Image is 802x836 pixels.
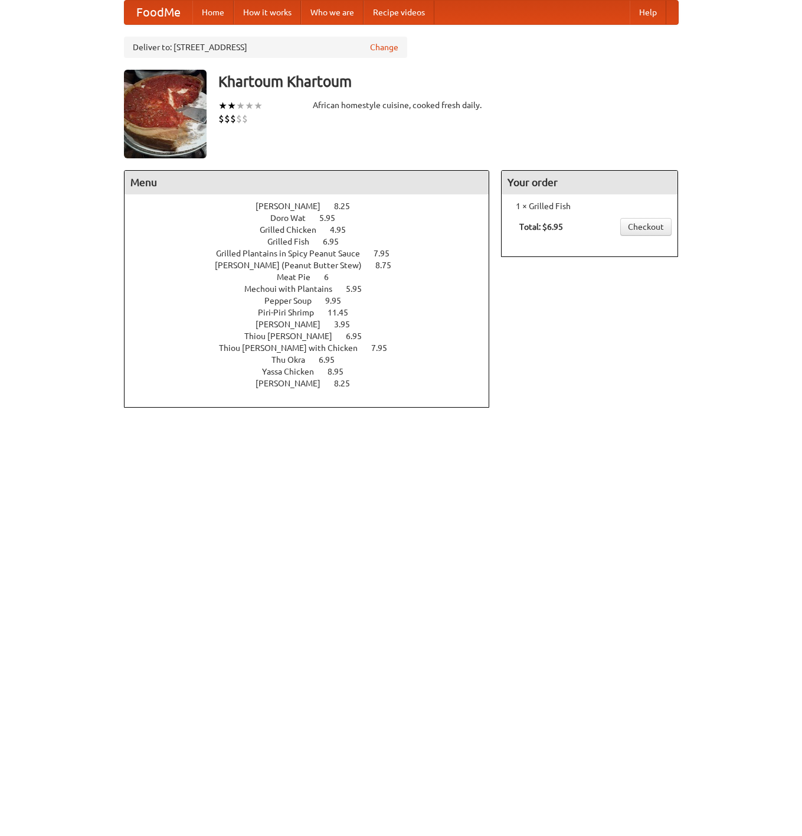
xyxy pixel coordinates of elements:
[224,112,230,125] li: $
[620,218,672,236] a: Checkout
[254,99,263,112] li: ★
[267,237,361,246] a: Grilled Fish 6.95
[216,249,372,258] span: Grilled Plantains in Spicy Peanut Sauce
[236,112,242,125] li: $
[256,201,332,211] span: [PERSON_NAME]
[264,296,323,305] span: Pepper Soup
[234,1,301,24] a: How it works
[324,272,341,282] span: 6
[256,320,372,329] a: [PERSON_NAME] 3.95
[334,201,362,211] span: 8.25
[334,320,362,329] span: 3.95
[277,272,322,282] span: Meat Pie
[262,367,365,376] a: Yassa Chicken 8.95
[319,213,347,223] span: 5.95
[125,1,192,24] a: FoodMe
[519,222,563,232] b: Total: $6.95
[370,41,398,53] a: Change
[271,355,356,365] a: Thu Okra 6.95
[374,249,401,258] span: 7.95
[313,99,490,111] div: African homestyle cuisine, cooked fresh daily.
[242,112,248,125] li: $
[334,379,362,388] span: 8.25
[236,99,245,112] li: ★
[230,112,236,125] li: $
[125,171,489,194] h4: Menu
[258,308,370,317] a: Piri-Piri Shrimp 11.45
[301,1,364,24] a: Who we are
[371,343,399,353] span: 7.95
[215,261,413,270] a: [PERSON_NAME] (Peanut Butter Stew) 8.75
[218,99,227,112] li: ★
[508,200,672,212] li: 1 × Grilled Fish
[328,308,360,317] span: 11.45
[325,296,353,305] span: 9.95
[216,249,411,258] a: Grilled Plantains in Spicy Peanut Sauce 7.95
[256,320,332,329] span: [PERSON_NAME]
[375,261,403,270] span: 8.75
[262,367,326,376] span: Yassa Chicken
[124,70,207,158] img: angular.jpg
[244,331,344,341] span: Thiou [PERSON_NAME]
[319,355,346,365] span: 6.95
[256,379,332,388] span: [PERSON_NAME]
[270,213,317,223] span: Doro Wat
[502,171,677,194] h4: Your order
[260,225,368,235] a: Grilled Chicken 4.95
[227,99,236,112] li: ★
[219,343,369,353] span: Thiou [PERSON_NAME] with Chicken
[364,1,434,24] a: Recipe videos
[244,284,384,294] a: Mechoui with Plantains 5.95
[264,296,363,305] a: Pepper Soup 9.95
[323,237,351,246] span: 6.95
[271,355,317,365] span: Thu Okra
[124,37,407,58] div: Deliver to: [STREET_ADDRESS]
[218,112,224,125] li: $
[245,99,254,112] li: ★
[256,201,372,211] a: [PERSON_NAME] 8.25
[277,272,351,282] a: Meat Pie 6
[256,379,372,388] a: [PERSON_NAME] 8.25
[219,343,409,353] a: Thiou [PERSON_NAME] with Chicken 7.95
[244,284,344,294] span: Mechoui with Plantains
[215,261,374,270] span: [PERSON_NAME] (Peanut Butter Stew)
[346,284,374,294] span: 5.95
[244,331,384,341] a: Thiou [PERSON_NAME] 6.95
[330,225,358,235] span: 4.95
[346,331,374,341] span: 6.95
[270,213,357,223] a: Doro Wat 5.95
[192,1,234,24] a: Home
[260,225,328,235] span: Grilled Chicken
[218,70,679,93] h3: Khartoum Khartoum
[328,367,355,376] span: 8.95
[630,1,666,24] a: Help
[267,237,321,246] span: Grilled Fish
[258,308,326,317] span: Piri-Piri Shrimp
